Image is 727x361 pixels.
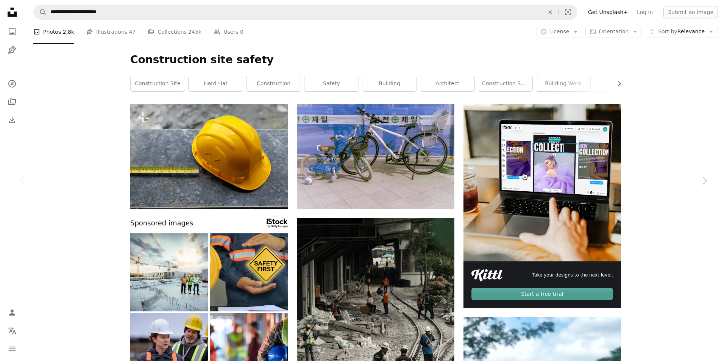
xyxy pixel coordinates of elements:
[478,76,532,91] a: construction safety
[599,28,629,34] span: Orientation
[297,104,454,209] img: black and blue city bike parked beside blue wall
[542,5,559,19] button: Clear
[5,94,20,109] a: Collections
[463,104,621,261] img: file-1719664959749-d56c4ff96871image
[5,24,20,39] a: Photos
[297,153,454,159] a: black and blue city bike parked beside blue wall
[549,28,569,34] span: License
[420,76,474,91] a: architect
[5,42,20,58] a: Illustrations
[33,5,577,20] form: Find visuals sitewide
[5,76,20,91] a: Explore
[130,218,193,229] span: Sponsored images
[5,305,20,320] a: Log in / Sign up
[34,5,47,19] button: Search Unsplash
[148,20,201,44] a: Collections 245k
[130,153,288,159] a: a yellow hard hat next to a ruler
[594,76,648,91] a: engineer
[682,144,727,217] a: Next
[471,288,613,300] div: Start a free trial
[663,6,718,18] button: Submit an image
[240,28,243,36] span: 0
[188,28,201,36] span: 245k
[645,26,718,38] button: Sort byRelevance
[297,333,454,339] a: a group of people standing on top of train tracks
[362,76,417,91] a: building
[5,323,20,338] button: Language
[86,20,136,44] a: Illustrations 47
[131,76,185,91] a: construction site
[632,6,657,18] a: Log in
[532,272,613,278] span: Take your designs to the next level.
[585,26,642,38] button: Orientation
[658,28,677,34] span: Sort by
[583,6,632,18] a: Get Unsplash+
[130,104,288,209] img: a yellow hard hat next to a ruler
[559,5,577,19] button: Visual search
[129,28,136,36] span: 47
[463,104,621,308] a: Take your designs to the next level.Start a free trial
[214,20,243,44] a: Users 0
[246,76,301,91] a: construction
[658,28,705,36] span: Relevance
[130,233,208,311] img: Construction industry and engineering in post-recession period
[471,269,502,281] img: file-1711049718225-ad48364186d3image
[536,76,590,91] a: building work
[210,233,288,311] img: safety first
[5,113,20,128] a: Download History
[130,53,621,67] h1: Construction site safety
[5,341,20,356] button: Menu
[304,76,359,91] a: safety
[612,76,621,91] button: scroll list to the right
[536,26,583,38] button: License
[189,76,243,91] a: hard hat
